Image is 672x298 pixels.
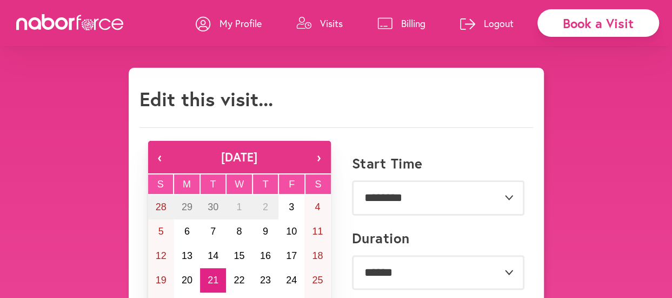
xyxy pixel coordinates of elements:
[236,226,242,237] abbr: October 8, 2025
[312,275,323,286] abbr: October 25, 2025
[263,202,268,212] abbr: October 2, 2025
[208,202,218,212] abbr: September 30, 2025
[219,17,262,30] p: My Profile
[289,179,295,190] abbr: Friday
[208,275,218,286] abbr: October 21, 2025
[252,268,278,293] button: October 23, 2025
[200,219,226,244] button: October 7, 2025
[210,179,216,190] abbr: Tuesday
[226,244,252,268] button: October 15, 2025
[148,219,174,244] button: October 5, 2025
[234,250,244,261] abbr: October 15, 2025
[260,275,271,286] abbr: October 23, 2025
[289,202,294,212] abbr: October 3, 2025
[286,250,297,261] abbr: October 17, 2025
[157,179,164,190] abbr: Sunday
[174,268,200,293] button: October 20, 2025
[182,202,192,212] abbr: September 29, 2025
[235,179,244,190] abbr: Wednesday
[200,195,226,219] button: September 30, 2025
[236,202,242,212] abbr: October 1, 2025
[278,219,304,244] button: October 10, 2025
[315,202,320,212] abbr: October 4, 2025
[148,195,174,219] button: September 28, 2025
[304,244,330,268] button: October 18, 2025
[312,226,323,237] abbr: October 11, 2025
[158,226,164,237] abbr: October 5, 2025
[278,244,304,268] button: October 17, 2025
[234,275,244,286] abbr: October 22, 2025
[182,250,192,261] abbr: October 13, 2025
[315,179,321,190] abbr: Saturday
[304,195,330,219] button: October 4, 2025
[156,202,167,212] abbr: September 28, 2025
[148,268,174,293] button: October 19, 2025
[174,195,200,219] button: September 29, 2025
[226,195,252,219] button: October 1, 2025
[352,230,410,247] label: Duration
[286,275,297,286] abbr: October 24, 2025
[226,219,252,244] button: October 8, 2025
[156,250,167,261] abbr: October 12, 2025
[286,226,297,237] abbr: October 10, 2025
[210,226,216,237] abbr: October 7, 2025
[183,179,191,190] abbr: Monday
[148,141,172,173] button: ‹
[304,219,330,244] button: October 11, 2025
[252,219,278,244] button: October 9, 2025
[182,275,192,286] abbr: October 20, 2025
[307,141,331,173] button: ›
[401,17,425,30] p: Billing
[200,244,226,268] button: October 14, 2025
[184,226,190,237] abbr: October 6, 2025
[174,244,200,268] button: October 13, 2025
[252,244,278,268] button: October 16, 2025
[537,9,659,37] div: Book a Visit
[174,219,200,244] button: October 6, 2025
[352,155,423,172] label: Start Time
[296,7,343,40] a: Visits
[148,244,174,268] button: October 12, 2025
[377,7,425,40] a: Billing
[460,7,514,40] a: Logout
[320,17,343,30] p: Visits
[260,250,271,261] abbr: October 16, 2025
[196,7,262,40] a: My Profile
[312,250,323,261] abbr: October 18, 2025
[263,179,269,190] abbr: Thursday
[484,17,514,30] p: Logout
[139,87,273,111] h1: Edit this visit...
[226,268,252,293] button: October 22, 2025
[278,268,304,293] button: October 24, 2025
[252,195,278,219] button: October 2, 2025
[200,268,226,293] button: October 21, 2025
[304,268,330,293] button: October 25, 2025
[208,250,218,261] abbr: October 14, 2025
[263,226,268,237] abbr: October 9, 2025
[156,275,167,286] abbr: October 19, 2025
[278,195,304,219] button: October 3, 2025
[172,141,307,173] button: [DATE]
